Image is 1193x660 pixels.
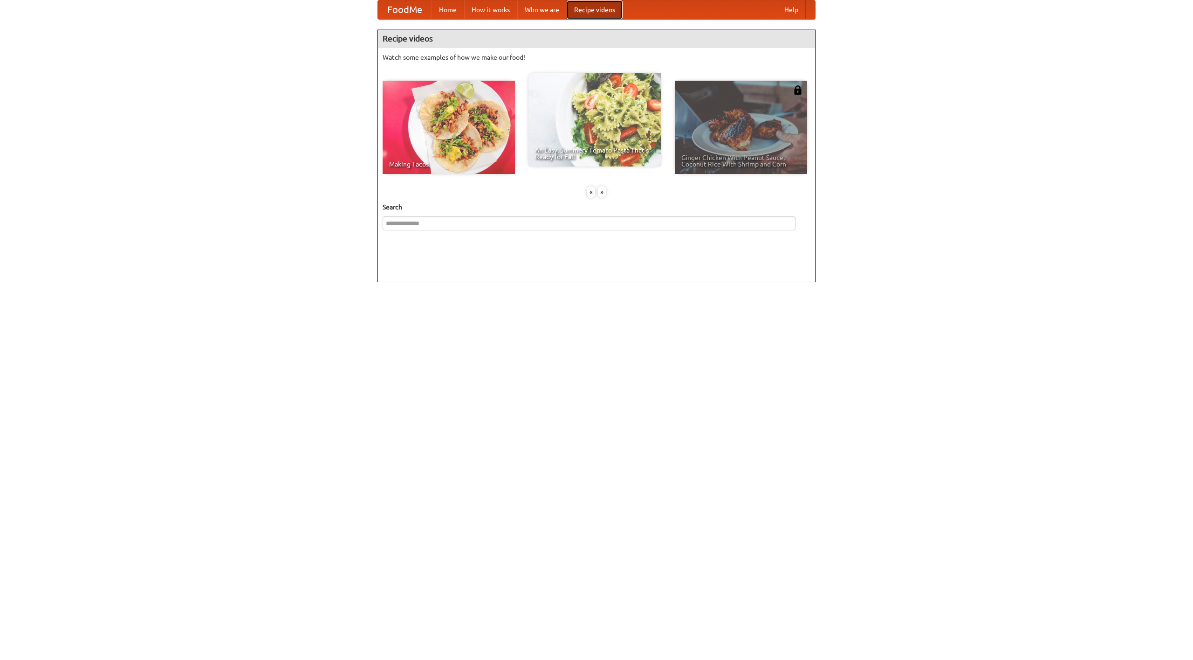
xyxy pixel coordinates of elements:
span: Making Tacos [389,161,508,167]
span: An Easy, Summery Tomato Pasta That's Ready for Fall [535,147,654,160]
h5: Search [383,202,810,212]
div: « [587,186,595,198]
a: Making Tacos [383,81,515,174]
a: Help [777,0,806,19]
a: An Easy, Summery Tomato Pasta That's Ready for Fall [528,73,661,167]
a: Who we are [517,0,567,19]
a: Home [432,0,464,19]
a: Recipe videos [567,0,623,19]
div: » [598,186,606,198]
img: 483408.png [793,85,802,95]
h4: Recipe videos [378,29,815,48]
p: Watch some examples of how we make our food! [383,53,810,62]
a: FoodMe [378,0,432,19]
a: How it works [464,0,517,19]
